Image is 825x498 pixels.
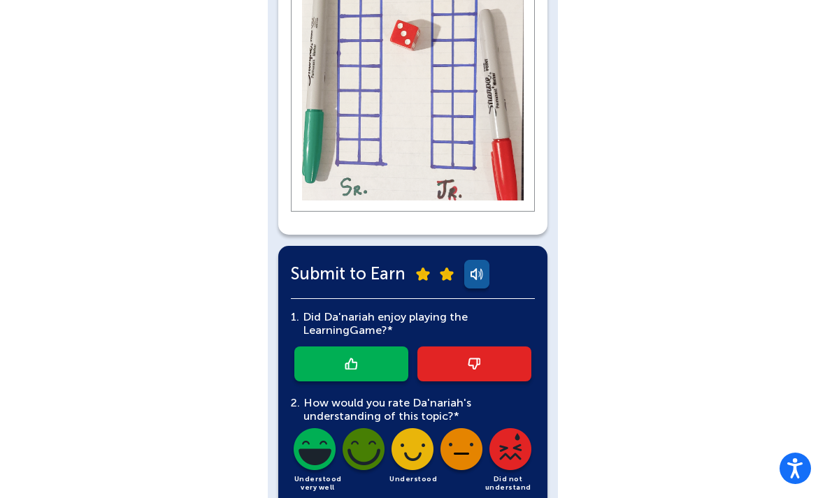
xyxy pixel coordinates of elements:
[299,310,535,337] div: Did Da'nariah enjoy playing the Learning
[291,396,300,409] span: 2.
[487,428,534,476] img: dark-did-not-understand-icon.png
[485,475,531,492] span: Did not understand
[389,428,436,476] img: dark-understood-icon.png
[438,428,485,476] img: dark-slightly-understood-icon.png
[440,268,454,281] img: submit-star.png
[291,310,299,323] span: 1.
[350,323,393,337] span: Game?*
[416,268,430,281] img: submit-star.png
[389,475,437,483] span: Understood
[291,396,535,423] div: How would you rate Da'nariah's understanding of this topic?*
[291,267,406,280] span: Submit to Earn
[340,428,387,476] img: dark-understood-well-icon.png
[468,358,480,369] img: thumb-down-icon.png
[345,358,357,369] img: thumb-up-icon.png
[291,428,338,476] img: dark-understood-very-well-icon.png
[294,475,342,492] span: Understood very well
